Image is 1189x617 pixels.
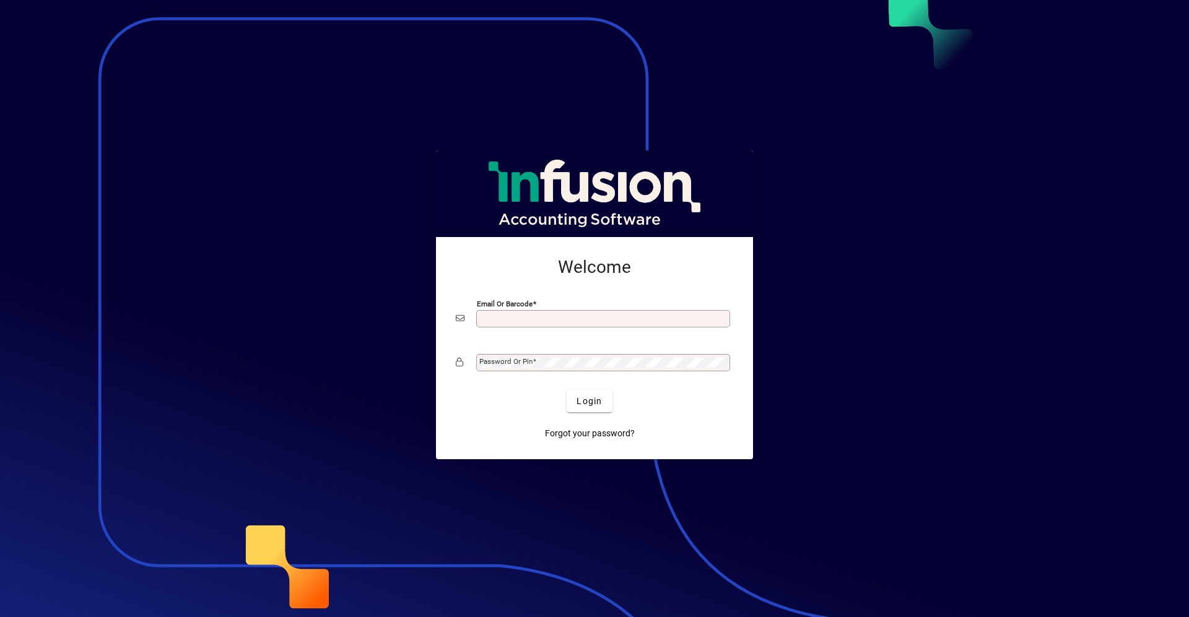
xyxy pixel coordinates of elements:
[540,422,640,444] a: Forgot your password?
[477,300,533,308] mat-label: Email or Barcode
[545,427,635,440] span: Forgot your password?
[456,257,733,278] h2: Welcome
[567,390,612,412] button: Login
[577,395,602,408] span: Login
[479,357,533,366] mat-label: Password or Pin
